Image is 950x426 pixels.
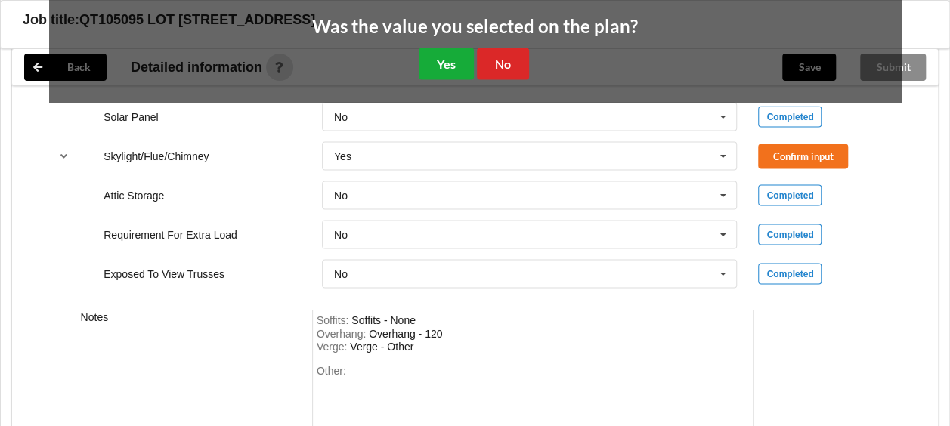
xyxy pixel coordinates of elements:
[49,143,79,170] button: reference-toggle
[334,151,351,162] div: Yes
[369,328,442,340] div: Overhang
[477,48,529,79] button: No
[758,185,822,206] div: Completed
[317,328,369,340] span: Overhang :
[758,264,822,285] div: Completed
[104,229,237,241] label: Requirement For Extra Load
[350,341,413,353] div: Verge
[334,269,348,279] div: No
[334,230,348,240] div: No
[104,268,224,280] label: Exposed To View Trusses
[312,15,638,39] h2: Was the value you selected on the plan?
[758,144,848,169] button: Confirm input
[334,112,348,122] div: No
[334,190,348,201] div: No
[351,314,416,326] div: Soffits
[104,190,164,202] label: Attic Storage
[317,365,346,377] span: Other:
[758,106,822,128] div: Completed
[317,341,350,353] span: Verge :
[104,150,209,162] label: Skylight/Flue/Chimney
[758,224,822,245] div: Completed
[23,11,79,29] h3: Job title:
[419,48,474,79] button: Yes
[317,314,351,326] span: Soffits :
[104,111,158,123] label: Solar Panel
[24,54,107,81] button: Back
